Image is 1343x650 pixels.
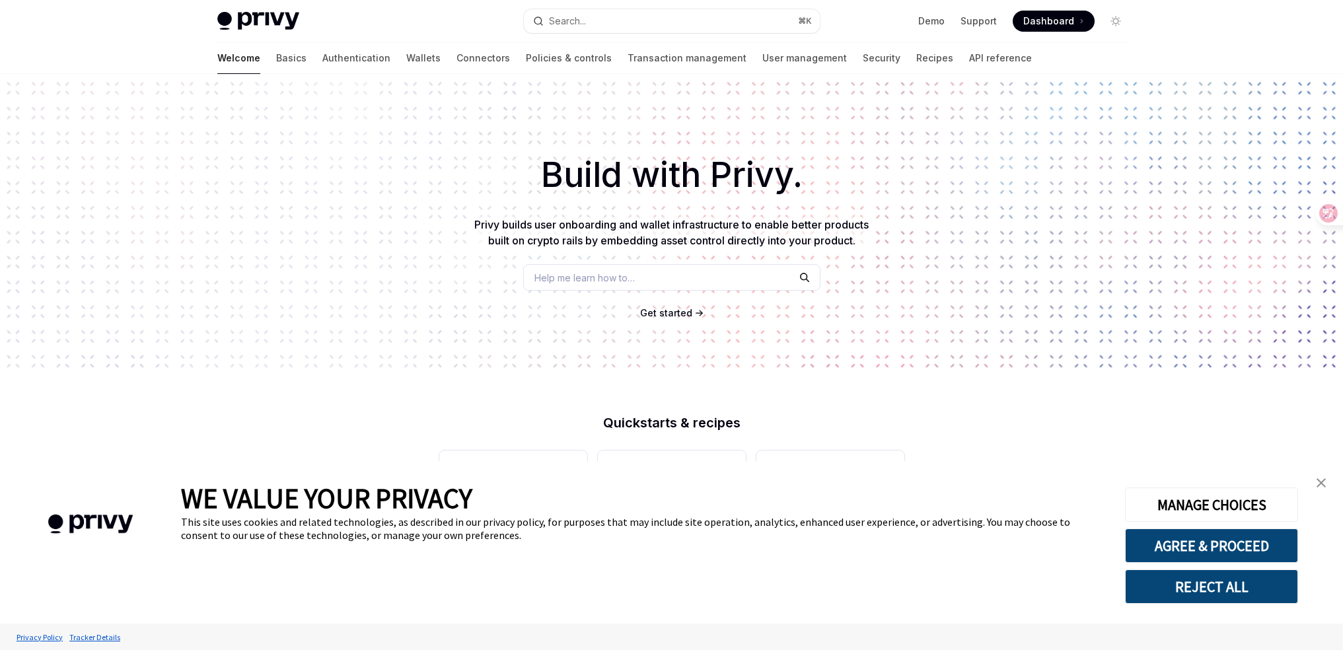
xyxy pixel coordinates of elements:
h1: Build with Privy. [21,149,1322,201]
a: Connectors [456,42,510,74]
a: Basics [276,42,307,74]
a: Dashboard [1013,11,1095,32]
a: **** **** **** ***Use the React Native SDK to build a mobile app on Solana. [598,451,746,585]
a: Get started [640,307,692,320]
div: Search... [549,13,586,29]
button: MANAGE CHOICES [1125,487,1298,522]
span: WE VALUE YOUR PRIVACY [181,481,472,515]
span: ⌘ K [798,16,812,26]
a: **** *****Whitelabel login, wallets, and user management with your own UI and branding. [756,451,904,585]
a: Security [863,42,900,74]
a: Authentication [322,42,390,74]
span: Help me learn how to… [534,271,635,285]
button: AGREE & PROCEED [1125,528,1298,563]
a: Welcome [217,42,260,74]
a: Support [961,15,997,28]
a: Privacy Policy [13,626,66,649]
a: Policies & controls [526,42,612,74]
a: Tracker Details [66,626,124,649]
span: Dashboard [1023,15,1074,28]
img: light logo [217,12,299,30]
span: Privy builds user onboarding and wallet infrastructure to enable better products built on crypto ... [474,218,869,247]
a: Transaction management [628,42,746,74]
img: close banner [1317,478,1326,487]
h2: Quickstarts & recipes [439,416,904,429]
button: REJECT ALL [1125,569,1298,604]
button: Search...⌘K [524,9,820,33]
a: Demo [918,15,945,28]
img: company logo [20,495,161,553]
span: Get started [640,307,692,318]
a: close banner [1308,470,1334,496]
a: Recipes [916,42,953,74]
a: Wallets [406,42,441,74]
div: This site uses cookies and related technologies, as described in our privacy policy, for purposes... [181,515,1105,542]
button: Toggle dark mode [1105,11,1126,32]
a: User management [762,42,847,74]
a: API reference [969,42,1032,74]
